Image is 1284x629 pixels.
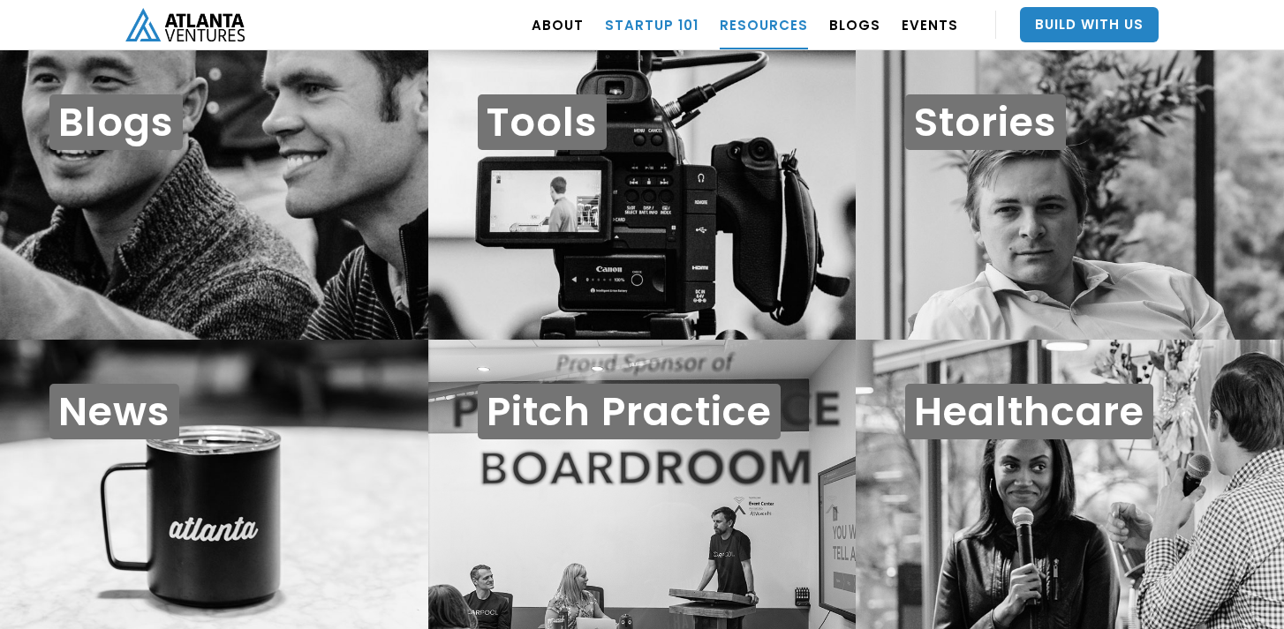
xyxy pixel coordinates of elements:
a: Tools [428,50,857,340]
h1: Tools [478,94,607,150]
h1: Healthcare [905,384,1153,439]
h1: News [49,384,179,439]
h1: Stories [905,94,1066,150]
a: Build With Us [1020,7,1159,42]
a: Stories [856,50,1284,340]
h1: Blogs [49,94,183,150]
h1: Pitch Practice [478,384,781,439]
a: Healthcare [856,340,1284,629]
a: Pitch Practice [428,340,857,629]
